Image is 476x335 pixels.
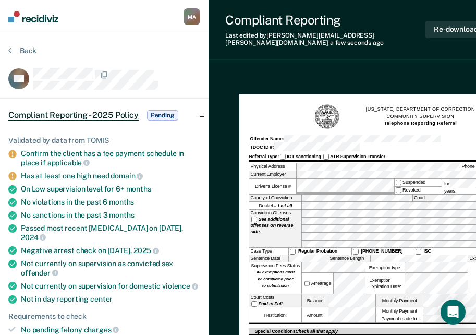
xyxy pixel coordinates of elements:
[184,8,200,25] button: MA
[249,255,288,262] label: Sentence Date
[147,110,178,121] span: Pending
[249,307,301,322] div: Restitution:
[365,262,405,272] label: Exemption type:
[361,248,402,254] strong: [PHONE_NUMBER]
[441,300,466,325] div: Open Intercom Messenger
[314,104,340,130] img: TN Seal
[21,269,58,277] span: offender
[330,154,385,159] strong: ATR Supervision Transfer
[249,248,288,254] div: Case Type
[395,187,442,194] label: Revoked
[21,246,200,255] div: Negative arrest check on [DATE],
[278,203,292,208] strong: List all
[8,46,36,55] button: Back
[296,329,338,334] span: Check all that apply
[21,149,200,167] div: Confirm the client has a fee payment schedule in place if applicable
[225,32,425,47] div: Last edited by [PERSON_NAME][EMAIL_ADDRESS][PERSON_NAME][DOMAIN_NAME]
[365,273,405,294] div: Exemption Expiration Date:
[330,39,384,46] span: a few seconds ago
[384,121,457,126] strong: Telephone Reporting Referral
[109,211,134,219] span: months
[21,233,46,242] span: 2024
[249,163,296,171] label: Physical Address
[303,280,333,286] label: Arrearage
[395,179,442,186] label: Suspended
[423,248,431,254] strong: ISC
[376,315,423,322] label: Payment made to:
[249,171,296,178] label: Current Employer
[253,328,338,334] div: Special Conditions
[328,255,370,262] label: Sentence Length
[8,11,58,22] img: Recidiviz
[259,202,292,209] span: Docket #
[366,106,475,127] h1: [US_STATE] DEPARTMENT OF CORRECTION COMMUNITY SUPERVISION
[249,262,301,294] div: Supervision Fees Status
[413,195,429,202] label: Court
[8,136,200,145] div: Validated by data from TOMIS
[396,187,401,193] input: Revoked
[184,8,200,25] div: M A
[249,179,296,194] label: Driver’s License #
[21,325,200,334] div: No pending felony
[251,301,257,307] input: Paid in Full
[323,154,329,160] input: ATR Supervision Transfer
[251,217,257,222] input: See additional offenses on reverse side.
[84,326,119,334] span: charges
[21,224,200,242] div: Passed most recent [MEDICAL_DATA] on [DATE],
[21,171,200,181] div: Has at least one high need domain
[290,249,296,255] input: Regular Probation
[250,144,274,149] strong: TDOC ID #:
[353,249,359,255] input: [PHONE_NUMBER]
[249,195,301,202] label: County of Conviction
[21,185,200,194] div: On Low supervision level for 6+
[298,248,337,254] strong: Regular Probation
[225,13,425,28] div: Compliant Reporting
[376,307,423,315] label: Monthly Payment
[21,198,200,207] div: No violations in the past 6
[249,294,301,307] div: Court Costs
[90,295,113,303] span: center
[21,281,200,291] div: Not currently on supervision for domestic
[8,312,200,321] div: Requirements to check
[250,136,284,141] strong: Offender Name:
[109,198,134,206] span: months
[133,246,158,255] span: 2025
[259,301,283,306] strong: Paid in Full
[302,294,328,307] label: Balance
[256,270,295,288] strong: All exemptions must be completed prior to submission
[280,154,286,160] input: IOT sanctioning
[126,185,151,193] span: months
[250,217,293,234] strong: See additional offenses on reverse side.
[162,282,198,290] span: violence
[302,307,328,322] label: Amount:
[396,180,401,185] input: Suspended
[8,110,139,121] span: Compliant Reporting - 2025 Policy
[249,154,279,159] strong: Referral Type:
[21,259,200,277] div: Not currently on supervision as convicted sex
[21,211,200,220] div: No sanctions in the past 3
[376,294,423,307] label: Monthly Payment
[21,295,200,304] div: Not in day reporting
[416,249,421,255] input: ISC
[287,154,321,159] strong: IOT sanctioning
[249,210,301,247] div: Conviction Offenses
[304,281,310,286] input: Arrearage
